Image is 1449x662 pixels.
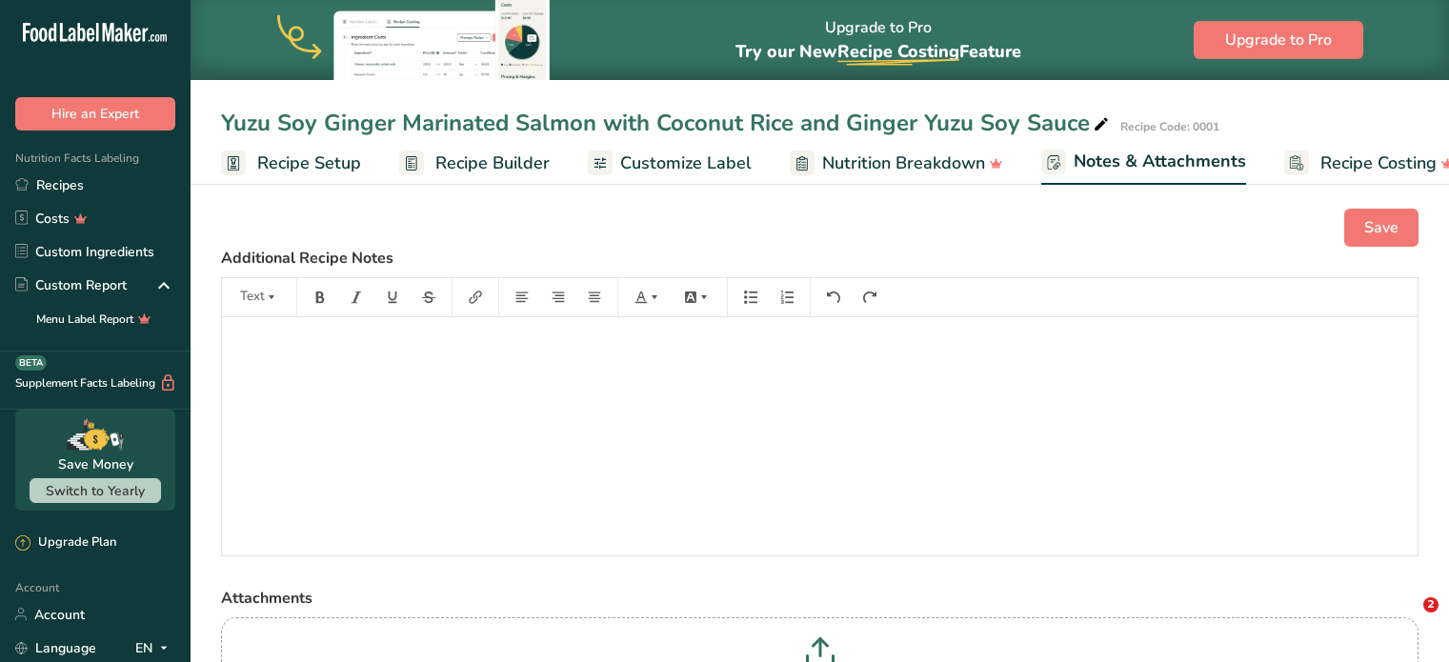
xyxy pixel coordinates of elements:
[735,40,1021,63] span: Try our New Feature
[1225,29,1332,51] span: Upgrade to Pro
[30,478,161,503] button: Switch to Yearly
[58,454,133,474] div: Save Money
[1120,118,1219,135] div: Recipe Code: 0001
[46,482,145,500] span: Switch to Yearly
[399,142,550,185] a: Recipe Builder
[15,275,127,295] div: Custom Report
[837,40,959,63] span: Recipe Costing
[15,97,175,130] button: Hire an Expert
[822,150,985,176] span: Nutrition Breakdown
[135,636,175,659] div: EN
[221,142,361,185] a: Recipe Setup
[1320,150,1437,176] span: Recipe Costing
[1423,597,1439,612] span: 2
[620,150,752,176] span: Customize Label
[588,142,752,185] a: Customize Label
[15,355,47,371] div: BETA
[1074,149,1246,174] span: Notes & Attachments
[221,247,1419,270] label: Additional Recipe Notes
[790,142,1003,185] a: Nutrition Breakdown
[435,150,550,176] span: Recipe Builder
[1041,140,1246,186] a: Notes & Attachments
[1194,21,1363,59] button: Upgrade to Pro
[231,282,288,312] button: Text
[1344,209,1419,247] button: Save
[221,588,312,609] span: Attachments
[735,1,1021,80] div: Upgrade to Pro
[1384,597,1430,643] iframe: Intercom live chat
[221,106,1113,140] div: Yuzu Soy Ginger Marinated Salmon with Coconut Rice and Ginger Yuzu Soy Sauce
[15,533,116,552] div: Upgrade Plan
[257,150,361,176] span: Recipe Setup
[1364,216,1399,239] span: Save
